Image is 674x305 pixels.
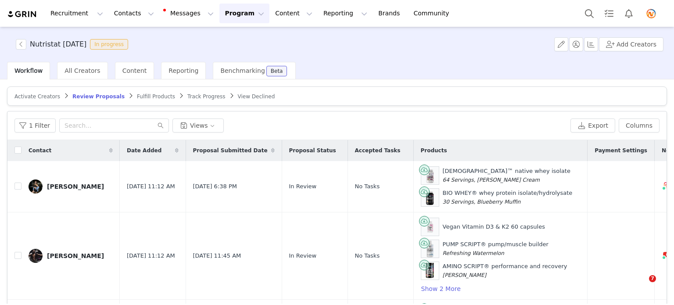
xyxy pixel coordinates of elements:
img: 718e3fe4-ed63-4341-a4fc-543e14ed459e.jpg [29,179,43,194]
a: Brands [373,4,408,23]
div: No Tasks [355,251,406,260]
span: Benchmarking [220,67,265,74]
button: Recruitment [45,4,108,23]
button: Search [580,4,599,23]
iframe: Intercom live chat [631,275,652,296]
button: Columns [619,118,660,133]
span: [DATE] 6:38 PM [193,182,237,191]
span: Contact [29,147,51,154]
span: [PERSON_NAME] [443,272,487,278]
span: [DATE] 11:45 AM [193,251,241,260]
span: Review Proposals [72,93,125,100]
button: Program [219,4,269,23]
a: Community [409,4,459,23]
img: grin logo [7,10,38,18]
div: BIO WHEY® whey protein isolate/hydrolysate [443,189,573,206]
span: Content [122,67,147,74]
div: [PERSON_NAME] [47,183,104,190]
button: Views [172,118,224,133]
button: Export [570,118,615,133]
span: View Declined [238,93,275,100]
span: In progress [90,39,128,50]
button: Reporting [318,4,373,23]
span: Accepted Tasks [355,147,401,154]
span: Activate Creators [14,93,60,100]
a: [PERSON_NAME] [29,179,113,194]
input: Search... [59,118,169,133]
i: icon: search [158,122,164,129]
div: Vegan Vitamin D3 & K2 60 capsules [443,222,545,231]
button: 1 Filter [14,118,56,133]
a: [PERSON_NAME] [29,249,113,263]
span: [object Object] [16,39,132,50]
button: Contacts [109,4,159,23]
div: AMINO SCRIPT® performance and recovery [443,262,567,279]
img: d1d2d5f2-82a1-4fb7-b090-08060fbd65af.png [644,7,658,21]
span: 30 Servings, Blueberry Muffin [443,199,521,205]
button: Messages [160,4,219,23]
span: Products [421,147,447,154]
h3: Nutristat [DATE] [30,39,86,50]
span: In Review [289,251,317,260]
span: Proposal Status [289,147,336,154]
img: Product Image [421,262,439,280]
span: 64 Servings, [PERSON_NAME] Cream [443,177,540,183]
img: Product Image [421,167,439,184]
span: Date Added [127,147,161,154]
span: [DATE] 11:12 AM [127,251,175,260]
img: Product Image [421,189,439,206]
span: Track Progress [187,93,225,100]
img: Product Image [421,218,439,236]
span: Refreshing Watermelon [443,250,504,256]
button: Content [270,4,318,23]
div: PUMP SCRIPT® pump/muscle builder [443,240,549,257]
button: Notifications [619,4,638,23]
img: 1467bc0d-c63d-4bf3-b798-a4a9a1aedcf8.jpg [29,249,43,263]
button: Add Creators [599,37,663,51]
button: Profile [639,7,667,21]
span: All Creators [65,67,100,74]
span: Payment Settings [595,147,647,154]
div: No Tasks [355,182,406,191]
span: Reporting [168,67,198,74]
span: [DATE] 11:12 AM [127,182,175,191]
img: Product Image [421,240,439,258]
div: Beta [271,68,283,74]
button: Show 2 More [421,283,461,294]
span: Fulfill Products [137,93,175,100]
span: In Review [289,182,317,191]
div: [DEMOGRAPHIC_DATA]™ native whey isolate [443,167,570,184]
span: Proposal Submitted Date [193,147,268,154]
a: Tasks [599,4,619,23]
span: Workflow [14,67,43,74]
div: [PERSON_NAME] [47,252,104,259]
span: 7 [649,275,656,282]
